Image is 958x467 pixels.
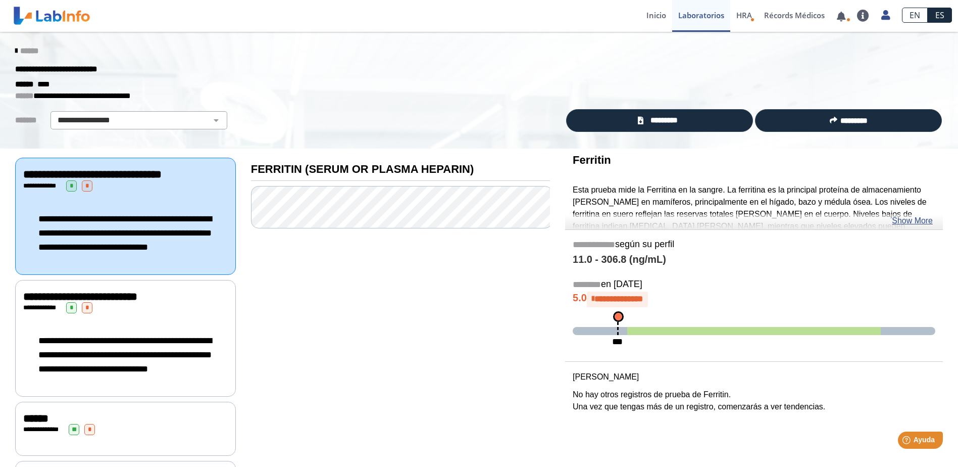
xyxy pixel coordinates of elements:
[573,184,935,257] p: Esta prueba mide la Ferritina en la sangre. La ferritina es la principal proteína de almacenamien...
[868,428,947,456] iframe: Help widget launcher
[573,254,935,266] h4: 11.0 - 306.8 (ng/mL)
[251,163,474,175] b: FERRITIN (SERUM OR PLASMA HEPARIN)
[573,389,935,413] p: No hay otros registros de prueba de Ferritin. Una vez que tengas más de un registro, comenzarás a...
[573,154,611,166] b: Ferritin
[902,8,928,23] a: EN
[573,239,935,251] h5: según su perfil
[928,8,952,23] a: ES
[573,292,935,307] h4: 5.0
[573,279,935,291] h5: en [DATE]
[736,10,752,20] span: HRA
[573,371,935,383] p: [PERSON_NAME]
[892,215,933,227] a: Show More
